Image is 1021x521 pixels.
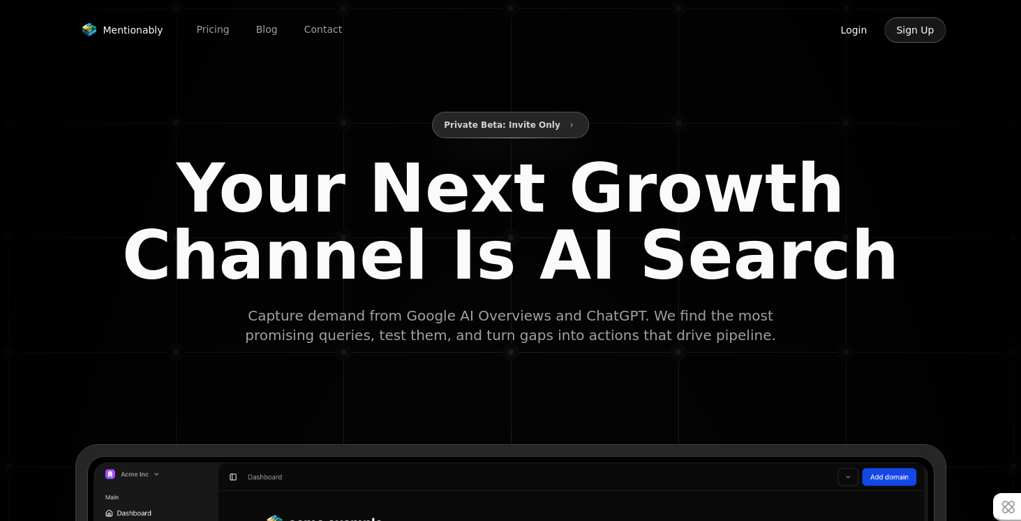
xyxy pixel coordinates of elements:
a: Pricing [186,19,241,41]
a: Contact [293,19,353,41]
a: Mentionably [75,20,169,40]
a: Blog [245,19,289,41]
button: Private Beta: Invite Only [432,112,589,138]
img: Mentionably logo [81,23,98,37]
span: Capture demand from Google AI Overviews and ChatGPT. We find the most promising queries, test the... [243,306,779,345]
span: Private Beta: Invite Only [444,117,560,133]
button: Sign Up [884,17,946,43]
span: Mentionably [103,23,163,37]
button: Login [829,17,879,43]
span: Your Next Growth Channel Is AI Search [109,155,913,289]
